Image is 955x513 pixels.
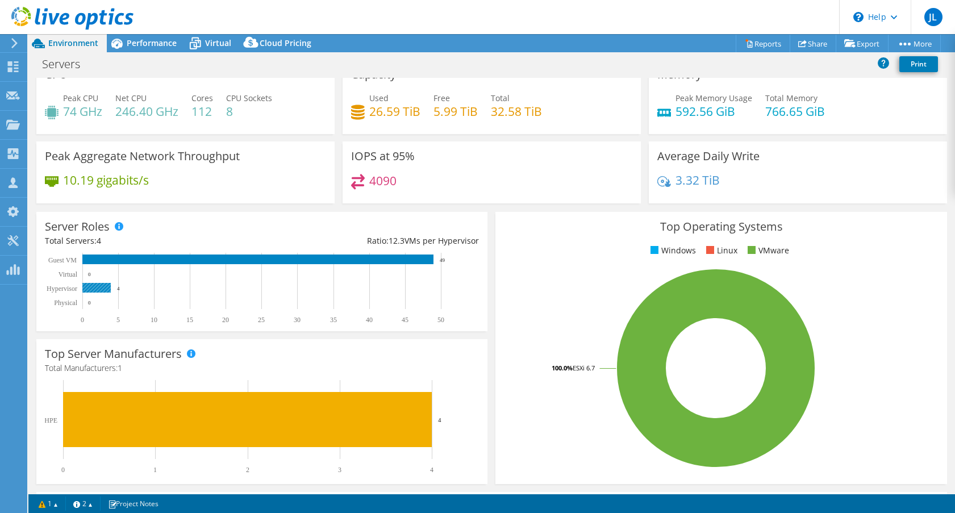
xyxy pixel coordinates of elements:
a: Print [899,56,938,72]
h4: 766.65 GiB [765,105,825,118]
h4: 32.58 TiB [491,105,542,118]
h3: Average Daily Write [657,150,760,162]
span: Free [433,93,450,103]
h4: 4090 [369,174,397,187]
li: VMware [745,244,789,257]
text: Guest VM [48,256,77,264]
span: Net CPU [115,93,147,103]
text: Physical [54,299,77,307]
div: Ratio: VMs per Hypervisor [262,235,479,247]
li: Linux [703,244,737,257]
span: Peak CPU [63,93,98,103]
h3: Top Operating Systems [504,220,938,233]
span: 4 [97,235,101,246]
h3: Server Roles [45,220,110,233]
h4: 74 GHz [63,105,102,118]
span: Cores [191,93,213,103]
h4: 10.19 gigabits/s [63,174,149,186]
h3: IOPS at 95% [351,150,415,162]
text: 5 [116,316,120,324]
text: 0 [81,316,84,324]
h4: 246.40 GHz [115,105,178,118]
span: Total [491,93,510,103]
span: Peak Memory Usage [675,93,752,103]
text: 45 [402,316,408,324]
text: 1 [153,466,157,474]
span: 12.3 [389,235,404,246]
text: Hypervisor [47,285,77,293]
text: 40 [366,316,373,324]
text: 30 [294,316,301,324]
text: 49 [440,257,445,263]
h4: 5.99 TiB [433,105,478,118]
h4: Total Manufacturers: [45,362,479,374]
text: 20 [222,316,229,324]
h3: Peak Aggregate Network Throughput [45,150,240,162]
text: 3 [338,466,341,474]
a: Export [836,35,889,52]
h4: 112 [191,105,213,118]
span: Performance [127,37,177,48]
div: Total Servers: [45,235,262,247]
h3: CPU [45,68,68,81]
text: 35 [330,316,337,324]
a: Reports [736,35,790,52]
h3: Top Server Manufacturers [45,348,182,360]
text: 4 [430,466,433,474]
h3: Memory [657,68,702,81]
text: HPE [44,416,57,424]
span: Cloud Pricing [260,37,311,48]
text: 25 [258,316,265,324]
span: CPU Sockets [226,93,272,103]
a: Share [790,35,836,52]
text: 2 [246,466,249,474]
span: Virtual [205,37,231,48]
text: Virtual [59,270,78,278]
tspan: 100.0% [552,364,573,372]
svg: \n [853,12,864,22]
text: 15 [186,316,193,324]
h4: 26.59 TiB [369,105,420,118]
h4: 592.56 GiB [675,105,752,118]
h1: Servers [37,58,98,70]
h4: 8 [226,105,272,118]
a: 1 [31,497,66,511]
span: Environment [48,37,98,48]
span: JL [924,8,943,26]
text: 4 [117,286,120,291]
h3: Capacity [351,68,396,81]
h4: 3.32 TiB [675,174,720,186]
text: 10 [151,316,157,324]
li: Windows [648,244,696,257]
text: 50 [437,316,444,324]
text: 0 [61,466,65,474]
span: Total Memory [765,93,818,103]
text: 0 [88,272,91,277]
a: 2 [65,497,101,511]
tspan: ESXi 6.7 [573,364,595,372]
span: 1 [118,362,122,373]
a: More [888,35,941,52]
a: Project Notes [100,497,166,511]
text: 4 [438,416,441,423]
span: Used [369,93,389,103]
text: 0 [88,300,91,306]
